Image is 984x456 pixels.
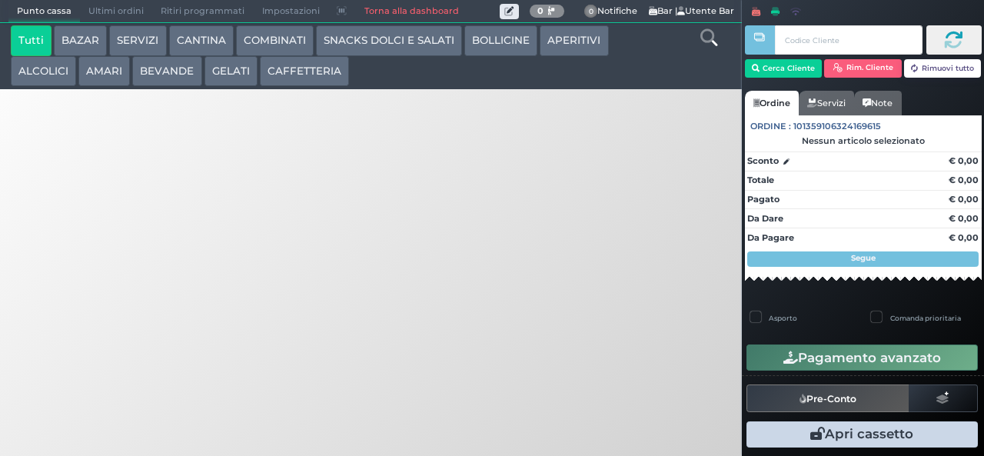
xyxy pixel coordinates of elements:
[540,25,608,56] button: APERITIVI
[851,253,876,263] strong: Segue
[854,91,901,115] a: Note
[11,25,52,56] button: Tutti
[260,56,349,87] button: CAFFETTERIA
[775,25,922,55] input: Codice Cliente
[949,232,979,243] strong: € 0,00
[236,25,314,56] button: COMBINATI
[584,5,598,18] span: 0
[793,120,881,133] span: 101359106324169615
[824,59,902,78] button: Rim. Cliente
[169,25,234,56] button: CANTINA
[132,56,201,87] button: BEVANDE
[750,120,791,133] span: Ordine :
[254,1,328,22] span: Impostazioni
[204,56,258,87] button: GELATI
[747,194,780,205] strong: Pagato
[355,1,467,22] a: Torna alla dashboard
[904,59,982,78] button: Rimuovi tutto
[537,5,544,16] b: 0
[769,313,797,323] label: Asporto
[949,175,979,185] strong: € 0,00
[746,384,909,412] button: Pre-Conto
[746,344,978,371] button: Pagamento avanzato
[747,213,783,224] strong: Da Dare
[316,25,462,56] button: SNACKS DOLCI E SALATI
[80,1,152,22] span: Ultimi ordini
[8,1,80,22] span: Punto cassa
[799,91,854,115] a: Servizi
[11,56,76,87] button: ALCOLICI
[54,25,107,56] button: BAZAR
[890,313,961,323] label: Comanda prioritaria
[949,155,979,166] strong: € 0,00
[949,213,979,224] strong: € 0,00
[745,91,799,115] a: Ordine
[949,194,979,205] strong: € 0,00
[746,421,978,448] button: Apri cassetto
[747,175,774,185] strong: Totale
[745,59,823,78] button: Cerca Cliente
[152,1,253,22] span: Ritiri programmati
[747,232,794,243] strong: Da Pagare
[745,135,982,146] div: Nessun articolo selezionato
[747,155,779,168] strong: Sconto
[78,56,130,87] button: AMARI
[109,25,166,56] button: SERVIZI
[464,25,537,56] button: BOLLICINE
